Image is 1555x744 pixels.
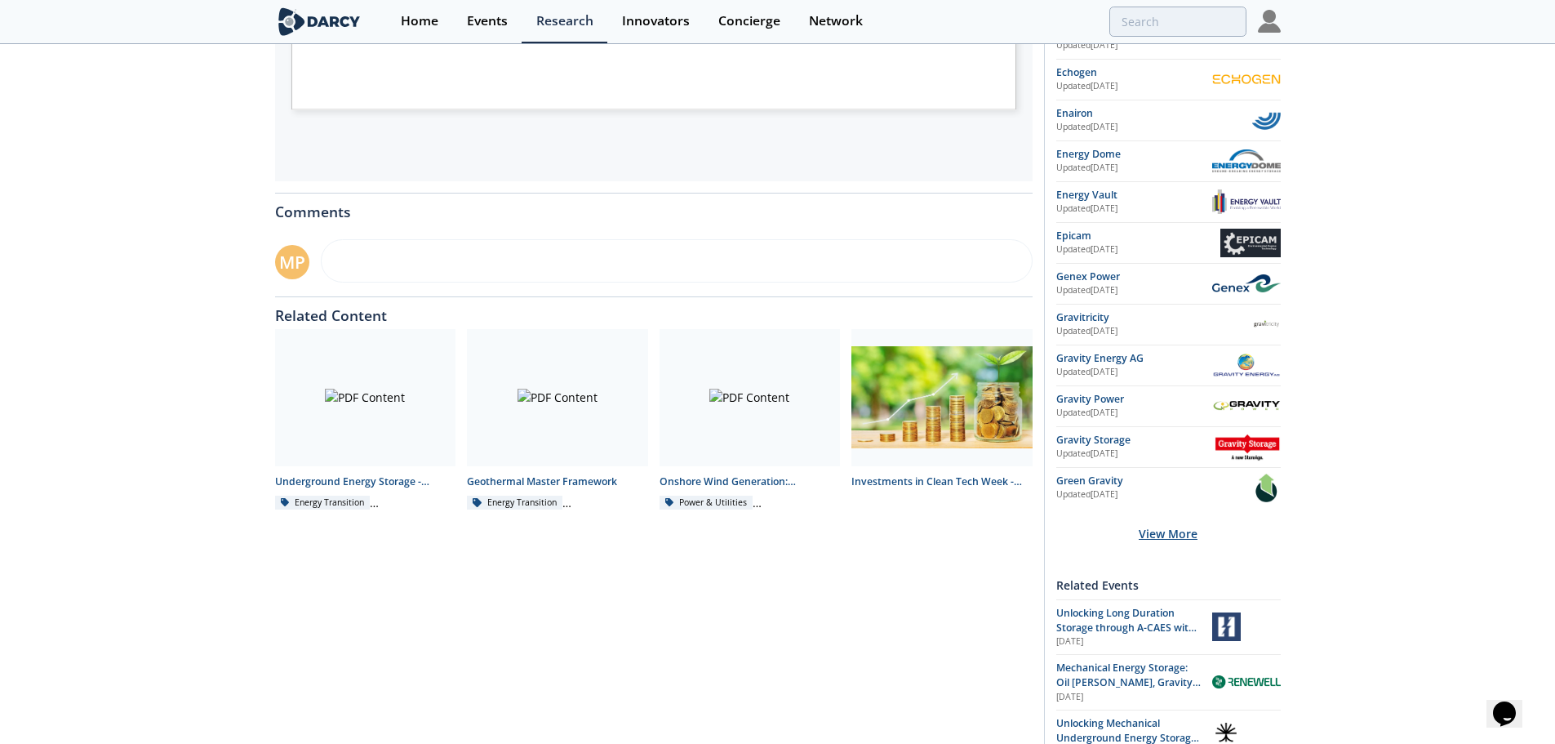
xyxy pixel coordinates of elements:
[467,15,508,28] div: Events
[1056,351,1212,366] div: Gravity Energy AG
[1056,474,1281,502] a: Green Gravity Updated[DATE] Green Gravity
[1212,189,1281,214] img: Energy Vault
[1056,229,1220,243] div: Epicam
[1056,407,1212,420] div: Updated [DATE]
[401,15,438,28] div: Home
[1056,325,1252,338] div: Updated [DATE]
[1252,474,1281,502] img: Green Gravity
[1056,508,1281,559] div: View More
[1252,310,1281,339] img: Gravitricity
[1056,366,1212,379] div: Updated [DATE]
[1212,149,1281,173] img: Energy Dome
[275,7,364,36] img: logo-wide.svg
[1056,106,1252,121] div: Enairon
[275,297,1033,323] div: Related Content
[461,329,654,510] a: PDF Content Geothermal Master Framework Energy Transition
[1056,284,1212,297] div: Updated [DATE]
[660,474,841,489] div: Onshore Wind Generation: Operations & Maintenance (O&M) - Technology Landscape
[1220,229,1281,257] img: Epicam
[1486,679,1539,728] iframe: chat widget
[1056,488,1252,501] div: Updated [DATE]
[275,474,456,489] div: Underground Energy Storage - Innovator Landscape
[1252,106,1281,135] img: Enairon
[1056,188,1212,203] div: Energy Vault
[1056,691,1201,704] div: [DATE]
[1214,433,1280,461] img: Gravity Storage
[1056,474,1252,488] div: Green Gravity
[622,15,690,28] div: Innovators
[1056,661,1201,705] span: Mechanical Energy Storage: Oil [PERSON_NAME], Gravity, and Clean Energy
[1056,433,1281,461] a: Gravity Storage Updated[DATE] Gravity Storage
[1056,80,1212,93] div: Updated [DATE]
[1056,310,1252,325] div: Gravitricity
[1056,243,1220,256] div: Updated [DATE]
[1056,448,1215,461] div: Updated [DATE]
[1056,147,1212,162] div: Energy Dome
[809,15,863,28] div: Network
[467,474,648,489] div: Geothermal Master Framework
[1212,399,1281,412] img: Gravity Power
[1212,675,1281,688] img: Renewell Energy
[1056,203,1212,216] div: Updated [DATE]
[1056,229,1281,257] a: Epicam Updated[DATE] Epicam
[1056,606,1197,650] span: Unlocking Long Duration Storage through A-CAES with Hydrostor
[1056,606,1281,649] a: Unlocking Long Duration Storage through A-CAES with Hydrostor [DATE] Hydrostor
[1109,7,1246,37] input: Advanced Search
[269,329,462,510] a: PDF Content Underground Energy Storage - Innovator Landscape Energy Transition
[1056,635,1201,648] div: [DATE]
[1212,74,1281,85] img: Echogen
[654,329,846,510] a: PDF Content Onshore Wind Generation: Operations & Maintenance (O&M) - Technology Landscape Power ...
[1056,188,1281,216] a: Energy Vault Updated[DATE] Energy Vault
[275,245,309,279] div: MP
[1056,392,1212,407] div: Gravity Power
[275,194,1033,220] div: Comments
[1212,274,1281,292] img: Genex Power
[660,496,753,510] div: Power & Utilities
[1056,351,1281,380] a: Gravity Energy AG Updated[DATE] Gravity Energy AG
[1056,571,1281,599] div: Related Events
[1056,433,1215,448] div: Gravity Storage
[1212,613,1241,641] img: Hydrostor
[1056,392,1281,421] a: Gravity Power Updated[DATE] Gravity Power
[1056,310,1281,339] a: Gravitricity Updated[DATE] Gravitricity
[1056,65,1212,80] div: Echogen
[1056,162,1212,175] div: Updated [DATE]
[1056,147,1281,176] a: Energy Dome Updated[DATE] Energy Dome
[718,15,780,28] div: Concierge
[846,329,1038,510] a: Investments in Clean Tech Week - Week of 2025/08/01 preview Investments in Clean Tech Week - Week...
[851,474,1033,489] div: Investments in Clean Tech Week - Week of [DATE]
[1056,106,1281,135] a: Enairon Updated[DATE] Enairon
[1056,270,1281,298] a: Genex Power Updated[DATE] Genex Power
[1056,65,1281,94] a: Echogen Updated[DATE] Echogen
[1212,353,1281,378] img: Gravity Energy AG
[536,15,593,28] div: Research
[1056,270,1212,284] div: Genex Power
[1258,10,1281,33] img: Profile
[1056,39,1252,52] div: Updated [DATE]
[467,496,562,510] div: Energy Transition
[1056,661,1281,704] a: Mechanical Energy Storage: Oil [PERSON_NAME], Gravity, and Clean Energy [DATE] Renewell Energy
[275,496,371,510] div: Energy Transition
[1056,121,1252,134] div: Updated [DATE]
